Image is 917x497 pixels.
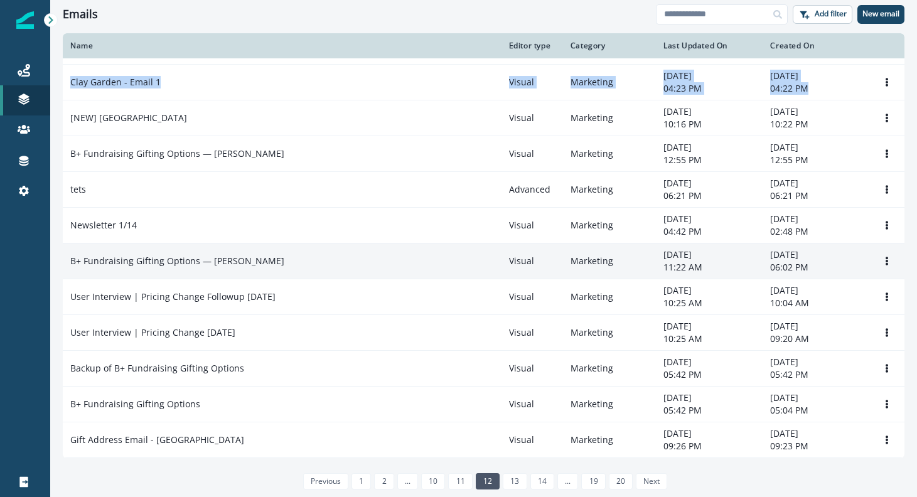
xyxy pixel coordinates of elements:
a: Page 2 [374,473,394,489]
p: Gift Address Email - [GEOGRAPHIC_DATA] [70,434,244,446]
p: 09:23 PM [770,440,862,452]
td: Visual [501,100,563,136]
button: Add filter [793,5,852,24]
a: Clay Garden - Email 1VisualMarketing[DATE]04:23 PM[DATE]04:22 PMOptions [63,65,904,100]
p: New email [862,9,899,18]
p: [DATE] [663,177,755,190]
a: Newsletter 1/14VisualMarketing[DATE]04:42 PM[DATE]02:48 PMOptions [63,208,904,243]
p: [DATE] [663,248,755,261]
img: Inflection [16,11,34,29]
a: User Interview | Pricing Change [DATE]VisualMarketing[DATE]10:25 AM[DATE]09:20 AMOptions [63,315,904,351]
a: Page 13 [503,473,527,489]
h1: Emails [63,8,98,21]
button: Options [877,395,897,414]
a: B+ Fundraising Gifting Options — [PERSON_NAME]VisualMarketing[DATE]11:22 AM[DATE]06:02 PMOptions [63,243,904,279]
p: 09:26 PM [663,440,755,452]
button: Options [877,216,897,235]
p: 05:42 PM [770,368,862,381]
p: 04:42 PM [663,225,755,238]
a: Next page [636,473,667,489]
p: [DATE] [663,70,755,82]
p: Newsletter 1/14 [70,219,137,232]
p: [DATE] [770,392,862,404]
p: 05:42 PM [663,368,755,381]
button: Options [877,359,897,378]
td: Visual [501,208,563,243]
td: Visual [501,279,563,315]
td: Visual [501,65,563,100]
p: 12:55 PM [770,154,862,166]
button: Options [877,73,897,92]
p: 05:42 PM [663,404,755,417]
td: Marketing [563,351,656,387]
p: 12:55 PM [663,154,755,166]
p: [DATE] [770,284,862,297]
a: Page 20 [609,473,633,489]
td: Marketing [563,387,656,422]
td: Marketing [563,136,656,172]
p: 10:25 AM [663,333,755,345]
p: tets [70,183,86,196]
td: Visual [501,315,563,351]
p: 11:22 AM [663,261,755,274]
p: [DATE] [663,284,755,297]
p: 04:22 PM [770,82,862,95]
p: [DATE] [663,213,755,225]
td: Visual [501,351,563,387]
td: Marketing [563,172,656,208]
p: 10:04 AM [770,297,862,309]
a: [NEW] [GEOGRAPHIC_DATA]VisualMarketing[DATE]10:16 PM[DATE]10:22 PMOptions [63,100,904,136]
p: [DATE] [770,248,862,261]
button: Options [877,287,897,306]
p: 06:21 PM [770,190,862,202]
td: Advanced [501,172,563,208]
td: Visual [501,422,563,458]
div: Name [70,41,494,51]
p: Backup of B+ Fundraising Gifting Options [70,362,244,375]
button: Options [877,323,897,342]
a: Page 14 [530,473,554,489]
p: User Interview | Pricing Change [DATE] [70,326,235,339]
a: Previous page [303,473,348,489]
p: [DATE] [663,392,755,404]
p: Add filter [815,9,847,18]
td: Marketing [563,65,656,100]
p: User Interview | Pricing Change Followup [DATE] [70,291,276,303]
p: 10:22 PM [770,118,862,131]
p: 10:16 PM [663,118,755,131]
p: [DATE] [770,141,862,154]
button: New email [857,5,904,24]
p: Clay Garden - Email 1 [70,76,161,88]
ul: Pagination [300,473,668,489]
div: Last Updated On [663,41,755,51]
a: Backup of B+ Fundraising Gifting OptionsVisualMarketing[DATE]05:42 PM[DATE]05:42 PMOptions [63,351,904,387]
td: Marketing [563,422,656,458]
p: B+ Fundraising Gifting Options [70,398,200,410]
p: [DATE] [770,320,862,333]
td: Marketing [563,208,656,243]
td: Visual [501,243,563,279]
a: Page 10 [421,473,445,489]
p: 09:20 AM [770,333,862,345]
p: [NEW] [GEOGRAPHIC_DATA] [70,112,187,124]
p: [DATE] [770,105,862,118]
p: [DATE] [663,356,755,368]
p: [DATE] [770,213,862,225]
p: 02:48 PM [770,225,862,238]
a: Page 12 is your current page [476,473,500,489]
a: Page 1 [351,473,371,489]
td: Marketing [563,100,656,136]
p: B+ Fundraising Gifting Options — [PERSON_NAME] [70,147,284,160]
p: 10:25 AM [663,297,755,309]
button: Options [877,109,897,127]
button: Options [877,430,897,449]
p: 05:04 PM [770,404,862,417]
p: [DATE] [663,320,755,333]
p: [DATE] [770,356,862,368]
a: Page 19 [581,473,605,489]
a: B+ Fundraising Gifting OptionsVisualMarketing[DATE]05:42 PM[DATE]05:04 PMOptions [63,387,904,422]
p: B+ Fundraising Gifting Options — [PERSON_NAME] [70,255,284,267]
td: Visual [501,387,563,422]
a: User Interview | Pricing Change Followup [DATE]VisualMarketing[DATE]10:25 AM[DATE]10:04 AMOptions [63,279,904,315]
div: Editor type [509,41,555,51]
